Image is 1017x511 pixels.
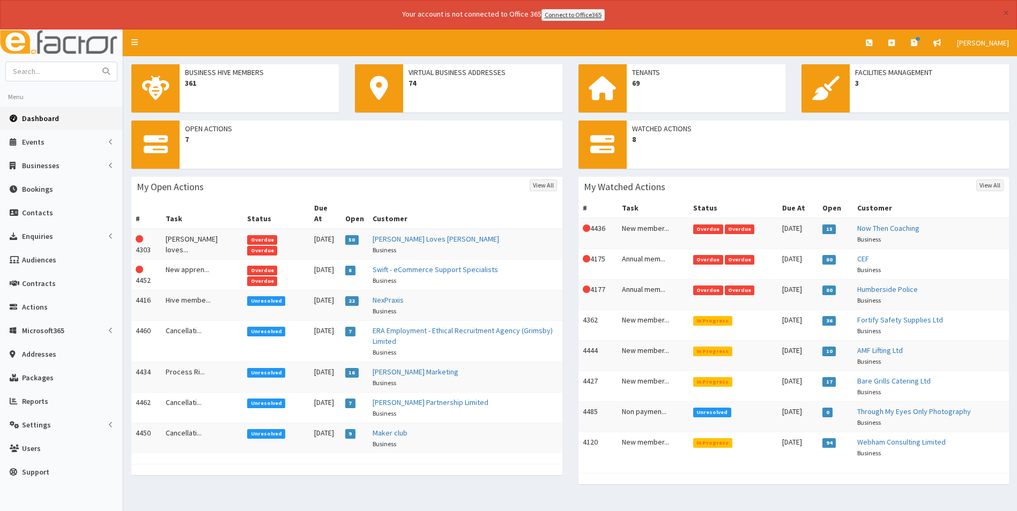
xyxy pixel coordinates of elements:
[578,198,618,218] th: #
[778,401,818,432] td: [DATE]
[778,279,818,310] td: [DATE]
[310,392,341,423] td: [DATE]
[778,310,818,340] td: [DATE]
[161,362,243,392] td: Process Ri...
[247,246,277,255] span: Overdue
[22,114,59,123] span: Dashboard
[632,134,1004,145] span: 8
[618,279,689,310] td: Annual mem...
[578,218,618,249] td: 4436
[185,67,333,78] span: Business Hive Members
[409,67,557,78] span: Virtual Business Addresses
[161,198,243,229] th: Task
[22,444,41,453] span: Users
[857,327,881,335] small: Business
[976,179,1004,191] a: View All
[857,437,946,447] a: Webham Consulting Limited
[131,423,161,453] td: 4450
[247,429,285,439] span: Unresolved
[373,276,396,284] small: Business
[22,161,60,170] span: Businesses
[778,249,818,279] td: [DATE]
[131,229,161,260] td: 4303
[373,246,396,254] small: Business
[137,182,204,192] h3: My Open Actions
[136,266,143,273] i: This Action is overdue!
[618,198,689,218] th: Task
[857,296,881,304] small: Business
[578,340,618,371] td: 4444
[22,208,53,217] span: Contacts
[243,198,309,229] th: Status
[778,432,818,462] td: [DATE]
[345,399,355,408] span: 7
[22,279,56,288] span: Contracts
[22,255,56,265] span: Audiences
[949,29,1017,56] a: [PERSON_NAME]
[857,284,918,294] a: Humberside Police
[136,235,143,243] i: This Action is overdue!
[578,371,618,401] td: 4427
[857,388,881,396] small: Business
[632,67,781,78] span: Tenants
[368,198,562,229] th: Customer
[22,349,56,359] span: Addresses
[693,438,732,448] span: In Progress
[373,348,396,356] small: Business
[310,229,341,260] td: [DATE]
[857,223,919,233] a: Now Then Coaching
[22,326,64,335] span: Microsoft365
[131,320,161,362] td: 4460
[131,198,161,229] th: #
[373,367,458,377] a: [PERSON_NAME] Marketing
[247,399,285,408] span: Unresolved
[778,340,818,371] td: [DATE]
[857,418,881,426] small: Business
[310,423,341,453] td: [DATE]
[22,373,54,382] span: Packages
[131,290,161,320] td: 4416
[22,420,51,430] span: Settings
[857,254,869,264] a: CEF
[373,397,488,407] a: [PERSON_NAME] Partnership Limited
[6,62,96,81] input: Search...
[409,78,557,88] span: 74
[185,123,557,134] span: Open Actions
[857,449,881,457] small: Business
[957,38,1009,48] span: [PERSON_NAME]
[822,438,836,448] span: 94
[618,218,689,249] td: New member...
[541,9,605,21] a: Connect to Office365
[345,296,359,306] span: 22
[185,134,557,145] span: 7
[22,137,44,147] span: Events
[373,440,396,448] small: Business
[853,198,1009,218] th: Customer
[247,368,285,378] span: Unresolved
[22,396,48,406] span: Reports
[693,377,732,387] span: In Progress
[618,340,689,371] td: New member...
[578,401,618,432] td: 4485
[857,357,881,365] small: Business
[725,255,755,265] span: Overdue
[778,218,818,249] td: [DATE]
[161,229,243,260] td: [PERSON_NAME] loves...
[583,224,590,232] i: This Action is overdue!
[345,235,359,245] span: 50
[185,78,333,88] span: 361
[22,302,48,312] span: Actions
[161,320,243,362] td: Cancellati...
[345,368,359,378] span: 16
[822,408,833,417] span: 0
[373,326,553,346] a: ERA Employment - Ethical Recruitment Agency (Grimsby) Limited
[131,259,161,290] td: 4452
[857,407,971,416] a: Through My Eyes Only Photography
[373,265,498,274] a: Swift - eCommerce Support Specialists
[22,231,53,241] span: Enquiries
[857,266,881,274] small: Business
[857,235,881,243] small: Business
[310,362,341,392] td: [DATE]
[310,320,341,362] td: [DATE]
[190,9,817,21] div: Your account is not connected to Office 365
